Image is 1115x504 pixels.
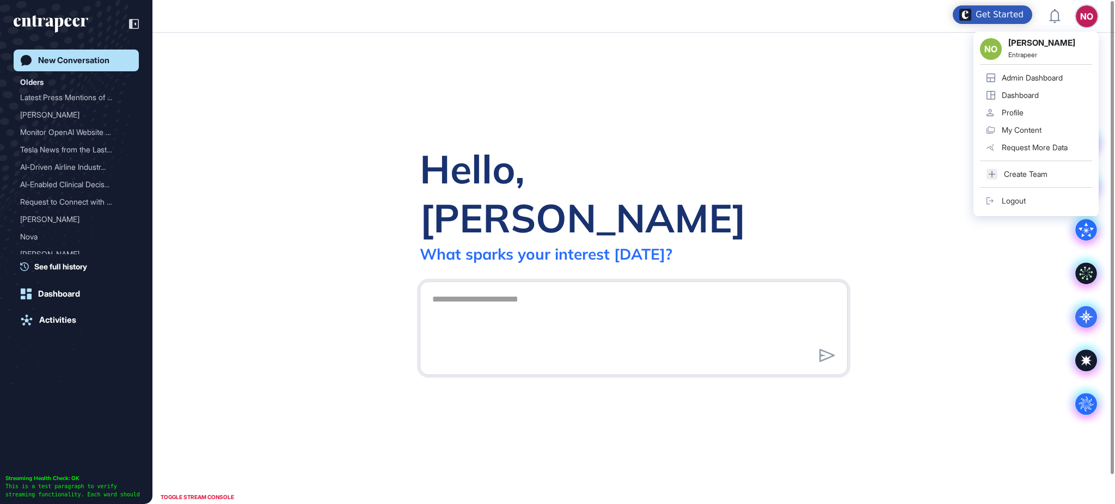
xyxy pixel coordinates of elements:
div: entrapeer-logo [14,15,88,33]
div: Curie [20,245,132,263]
div: [PERSON_NAME] [20,245,124,263]
div: Reese [20,211,132,228]
a: Activities [14,309,139,331]
div: Open Get Started checklist [953,5,1032,24]
div: Request to Connect with C... [20,193,124,211]
button: NO [1076,5,1098,27]
div: AI-Enabled Clinical Decis... [20,176,124,193]
a: New Conversation [14,50,139,71]
div: AI-Driven Airline Industry Updates [20,158,132,176]
div: Nova [20,228,132,245]
div: Hello, [PERSON_NAME] [420,144,848,242]
div: What sparks your interest [DATE]? [420,244,672,263]
a: See full history [20,261,139,272]
div: Activities [39,315,76,325]
div: Nova [20,228,124,245]
div: Monitor OpenAI Website Ac... [20,124,124,141]
div: Reese [20,106,132,124]
div: New Conversation [38,56,109,65]
div: Get Started [976,9,1024,20]
a: Dashboard [14,283,139,305]
div: [PERSON_NAME] [20,211,124,228]
div: Tesla News from the Last Two Weeks [20,141,132,158]
div: [PERSON_NAME] [20,106,124,124]
span: See full history [34,261,87,272]
div: Monitor OpenAI Website Activity [20,124,132,141]
div: Latest Press Mentions of ... [20,89,124,106]
div: AI-Driven Airline Industr... [20,158,124,176]
div: Dashboard [38,289,80,299]
div: TOGGLE STREAM CONSOLE [158,490,237,504]
div: AI-Enabled Clinical Decision Support Software for Infectious Disease Screening and AMR Program [20,176,132,193]
div: Request to Connect with Curie [20,193,132,211]
img: launcher-image-alternative-text [959,9,971,21]
div: Olders [20,76,44,89]
div: Tesla News from the Last ... [20,141,124,158]
div: Latest Press Mentions of OpenAI [20,89,132,106]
